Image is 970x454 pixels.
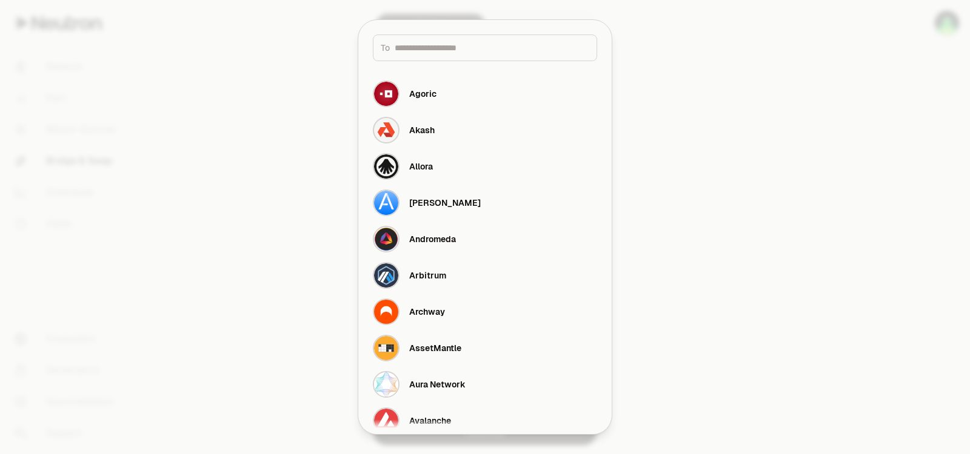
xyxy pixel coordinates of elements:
button: Aura Network LogoAura Network [366,366,604,403]
button: Andromeda LogoAndromeda [366,221,604,257]
button: Agoric LogoAgoric [366,76,604,112]
div: Agoric [409,88,436,100]
div: [PERSON_NAME] [409,197,481,209]
div: Andromeda [409,233,456,245]
div: Archway [409,306,445,318]
div: AssetMantle [409,342,461,354]
button: Archway LogoArchway [366,294,604,330]
div: Allora [409,160,433,173]
button: AssetMantle LogoAssetMantle [366,330,604,366]
div: Aura Network [409,378,466,390]
button: Akash LogoAkash [366,112,604,148]
img: Agoric Logo [374,82,398,106]
img: Althea Logo [374,191,398,215]
img: Aura Network Logo [374,372,398,396]
button: Althea Logo[PERSON_NAME] [366,185,604,221]
button: Avalanche LogoAvalanche [366,403,604,439]
img: Allora Logo [374,154,398,179]
img: AssetMantle Logo [374,336,398,360]
span: To [381,42,390,54]
img: Andromeda Logo [374,227,398,251]
div: Arbitrum [409,269,446,281]
button: Allora LogoAllora [366,148,604,185]
img: Akash Logo [374,118,398,142]
img: Avalanche Logo [374,409,398,433]
div: Akash [409,124,435,136]
img: Arbitrum Logo [374,263,398,288]
img: Archway Logo [374,300,398,324]
div: Avalanche [409,415,451,427]
button: Arbitrum LogoArbitrum [366,257,604,294]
